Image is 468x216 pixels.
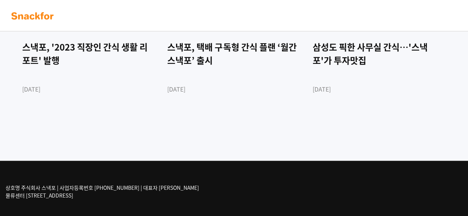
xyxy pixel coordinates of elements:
[313,85,446,93] div: [DATE]
[22,85,155,93] div: [DATE]
[9,10,56,22] img: background-main-color.svg
[167,14,300,119] a: News 스낵포, 택배 구독형 간식 플랜 ‘월간스낵포’ 출시 [DATE]
[313,40,446,67] div: 삼성도 픽한 사무실 간식…'스낵포'가 투자맛집
[22,14,155,119] a: News 스낵포, '2023 직장인 간식 생활 리포트' 발행 [DATE]
[313,14,446,119] a: News 삼성도 픽한 사무실 간식…'스낵포'가 투자맛집 [DATE]
[6,184,199,199] p: 상호명 주식회사 스낵포 | 사업자등록번호 [PHONE_NUMBER] | 대표자 [PERSON_NAME] 물류센터 [STREET_ADDRESS]
[22,40,155,67] div: 스낵포, '2023 직장인 간식 생활 리포트' 발행
[167,85,300,93] div: [DATE]
[167,40,300,67] div: 스낵포, 택배 구독형 간식 플랜 ‘월간스낵포’ 출시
